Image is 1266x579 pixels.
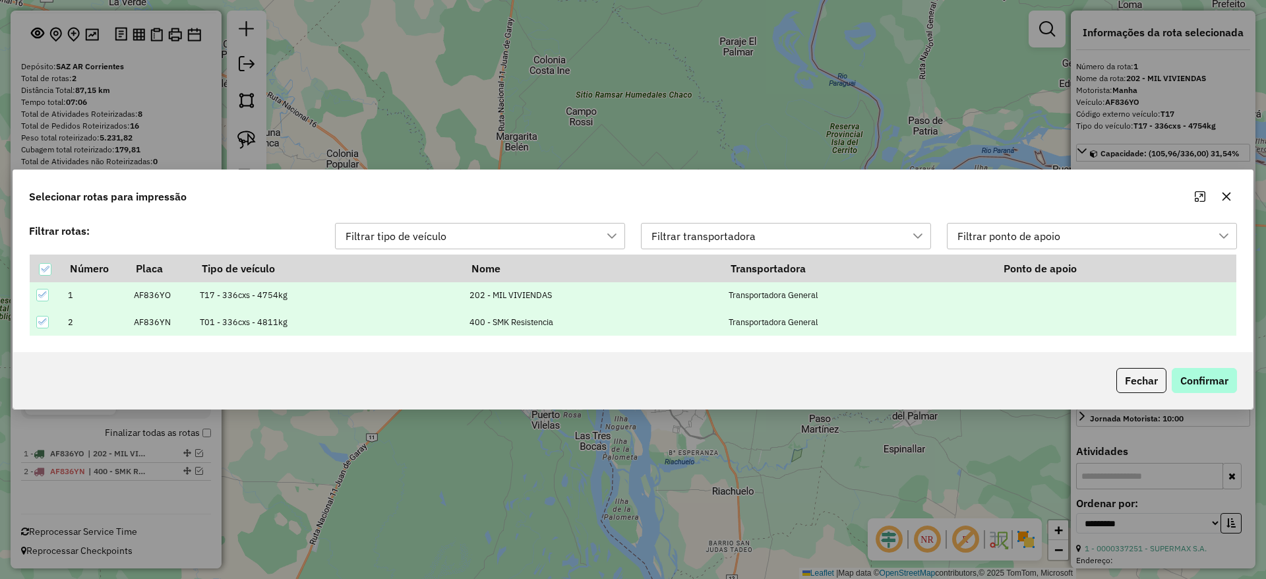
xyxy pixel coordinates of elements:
[462,255,721,282] th: Nome
[647,224,760,249] div: Filtrar transportadora
[29,189,187,204] span: Selecionar rotas para impressão
[193,282,463,309] td: T17 - 336cxs - 4754kg
[127,255,193,282] th: Placa
[721,282,994,309] td: Transportadora General
[1116,368,1166,393] button: Fechar
[193,255,463,282] th: Tipo de veículo
[341,224,451,249] div: Filtrar tipo de veículo
[1172,368,1237,393] button: Confirmar
[61,255,127,282] th: Número
[994,255,1236,282] th: Ponto de apoio
[193,309,463,336] td: T01 - 336cxs - 4811kg
[1190,186,1211,207] button: Maximize
[127,309,193,336] td: AF836YN
[61,309,127,336] td: 2
[721,255,994,282] th: Transportadora
[61,282,127,309] td: 1
[127,282,193,309] td: AF836YO
[721,309,994,336] td: Transportadora General
[29,224,90,237] strong: Filtrar rotas:
[953,224,1065,249] div: Filtrar ponto de apoio
[462,309,721,336] td: 400 - SMK Resistencia
[462,282,721,309] td: 202 - MIL VIVIENDAS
